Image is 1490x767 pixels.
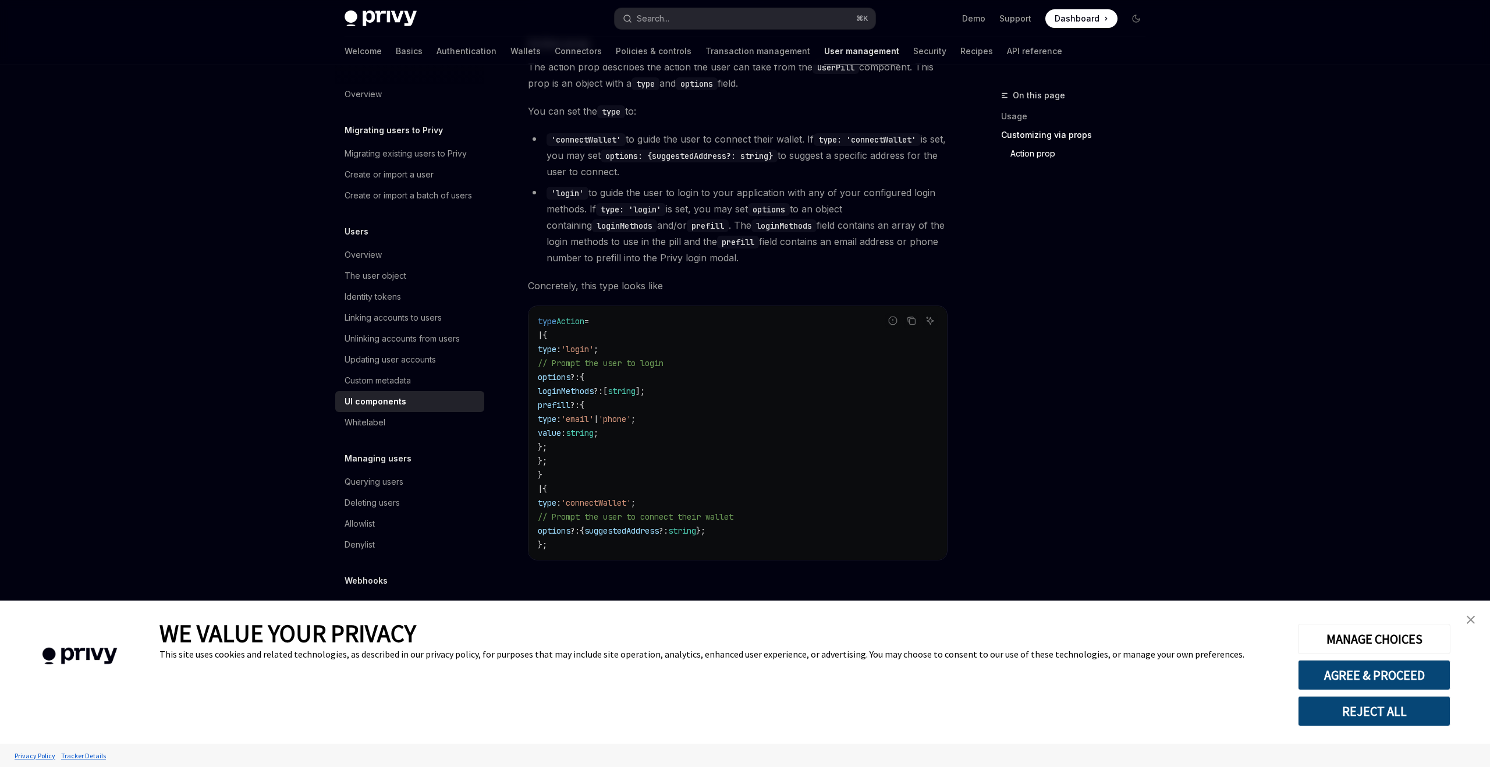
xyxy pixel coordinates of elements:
[538,330,542,340] span: |
[615,8,875,29] button: Open search
[538,344,556,354] span: type
[538,428,561,438] span: value
[335,265,484,286] a: The user object
[159,618,416,648] span: WE VALUE YOUR PRIVACY
[814,133,921,146] code: type: 'connectWallet'
[542,330,547,340] span: {
[566,428,594,438] span: string
[1298,624,1450,654] button: MANAGE CHOICES
[960,37,993,65] a: Recipes
[717,236,759,248] code: prefill
[1459,608,1482,631] a: close banner
[580,525,584,536] span: {
[616,37,691,65] a: Policies & controls
[538,358,664,368] span: // Prompt the user to login
[561,344,594,354] span: 'login'
[885,313,900,328] button: Report incorrect code
[594,428,598,438] span: ;
[335,307,484,328] a: Linking accounts to users
[561,414,594,424] span: 'email'
[603,386,608,396] span: [
[345,353,436,367] div: Updating user accounts
[592,219,657,232] code: loginMethods
[631,414,636,424] span: ;
[1001,126,1155,144] a: Customizing via props
[580,400,584,410] span: {
[335,534,484,555] a: Denylist
[636,386,645,396] span: ];
[528,184,948,266] li: to guide the user to login to your application with any of your configured login methods. If is s...
[345,10,417,27] img: dark logo
[705,37,810,65] a: Transaction management
[345,452,411,466] h5: Managing users
[813,61,859,74] code: UserPill
[556,414,561,424] span: :
[1298,660,1450,690] button: AGREE & PROCEED
[58,745,109,766] a: Tracker Details
[345,225,368,239] h5: Users
[335,349,484,370] a: Updating user accounts
[538,539,547,550] span: };
[345,290,401,304] div: Identity tokens
[632,77,659,90] code: type
[668,525,696,536] span: string
[556,344,561,354] span: :
[547,187,588,200] code: 'login'
[335,185,484,206] a: Create or import a batch of users
[637,12,669,26] div: Search...
[555,37,602,65] a: Connectors
[345,248,382,262] div: Overview
[345,189,472,203] div: Create or import a batch of users
[335,328,484,349] a: Unlinking accounts from users
[999,13,1031,24] a: Support
[345,416,385,429] div: Whitelabel
[335,370,484,391] a: Custom metadata
[17,631,142,681] img: company logo
[538,386,594,396] span: loginMethods
[594,414,598,424] span: |
[538,470,542,480] span: }
[748,203,790,216] code: options
[556,316,584,326] span: Action
[1001,144,1155,163] a: Action prop
[659,525,668,536] span: ?:
[345,311,442,325] div: Linking accounts to users
[538,456,547,466] span: };
[584,525,659,536] span: suggestedAddress
[547,133,626,146] code: 'connectWallet'
[345,538,375,552] div: Denylist
[538,442,547,452] span: };
[1298,696,1450,726] button: REJECT ALL
[561,428,566,438] span: :
[345,168,434,182] div: Create or import a user
[570,525,580,536] span: ?:
[335,84,484,105] a: Overview
[687,219,729,232] code: prefill
[598,414,631,424] span: 'phone'
[631,498,636,508] span: ;
[538,316,556,326] span: type
[1127,9,1145,28] button: Toggle dark mode
[594,344,598,354] span: ;
[335,492,484,513] a: Deleting users
[538,372,570,382] span: options
[580,372,584,382] span: {
[561,498,631,508] span: 'connectWallet'
[696,525,705,536] span: };
[345,517,375,531] div: Allowlist
[510,37,541,65] a: Wallets
[1007,37,1062,65] a: API reference
[12,745,58,766] a: Privacy Policy
[584,316,589,326] span: =
[396,37,423,65] a: Basics
[556,498,561,508] span: :
[538,414,556,424] span: type
[345,597,382,611] div: Overview
[1055,13,1099,24] span: Dashboard
[335,286,484,307] a: Identity tokens
[528,59,948,91] span: The action prop describes the action the user can take from the component. This prop is an object...
[538,498,556,508] span: type
[570,400,580,410] span: ?:
[913,37,946,65] a: Security
[335,471,484,492] a: Querying users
